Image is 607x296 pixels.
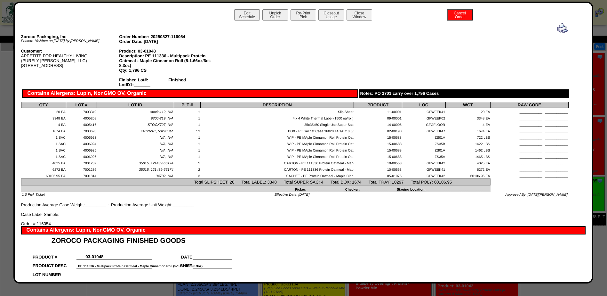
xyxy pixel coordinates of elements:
[66,121,97,127] td: 4005416
[359,89,569,98] div: Notes: PO 3701 carry over 1,796 Cases
[66,159,97,166] td: 7001232
[21,159,66,166] td: 4025 EA
[32,259,77,268] td: PRODUCT DESC
[174,121,201,127] td: 1
[491,172,568,178] td: ____________ ____________
[402,108,445,114] td: GFWEEK41
[201,172,354,178] td: SACHET - PE Protein Oatmeal - Maple Cinn
[557,23,568,33] img: print.gif
[21,102,66,108] th: QTY
[174,146,201,153] td: 1
[402,114,445,121] td: GFWEEK02
[119,68,217,73] div: Qty: 1,796 CS
[174,159,201,166] td: 5
[66,134,97,140] td: 4006923
[66,102,97,108] th: LOT #
[201,134,354,140] td: WIP - PE MAple Cinnamon Roll Protein Oat
[201,114,354,121] td: 4 x 4 White Thermal Label (1500 ea/roll)
[76,251,112,259] td: 03-01048
[66,127,97,134] td: 7003693
[354,153,402,159] td: 15-00688
[21,49,119,68] div: APPETITE FOR HEALTHY LIVING (PURELY [PERSON_NAME], LLC) [STREET_ADDRESS]
[402,172,445,178] td: GFWEEK42
[119,34,217,39] div: Order Number: 20250827-116054
[354,159,402,166] td: 10-00553
[174,127,201,134] td: 53
[491,102,568,108] th: RAW CODE
[21,114,66,121] td: 3348 EA
[201,159,354,166] td: CARTON - PE 111336 Protein Oatmeal - Map
[141,129,173,133] span: 261260-1, 53x900ea
[201,166,354,172] td: CARTON - PE 111336 Protein Oatmeal - Map
[21,49,119,53] div: Customer:
[156,174,173,178] span: 34732, N/A
[445,102,490,108] th: WGT
[119,49,217,53] div: Product: 03-01048
[119,78,217,87] div: Finished Lot#:_______ Finished LotID1:_______
[174,108,201,114] td: 1
[152,251,193,259] td: DATE
[21,226,586,234] div: Contains Allergens: Lupin, NonGMO OV, Organic
[201,127,354,134] td: BOX - PE Sachet Case 36020 14 1/8 x 8 3/
[21,121,66,127] td: 4 EA
[201,121,354,127] td: 35x35x50 Single Use Super Sac
[445,172,490,178] td: 60106.95 EA
[97,102,174,108] th: LOT ID
[21,134,66,140] td: 1 SAC
[201,153,354,159] td: WIP - PE MAple Cinnamon Roll Protein Oat
[402,102,445,108] th: LOC
[262,9,288,21] button: UnpickOrder
[66,114,97,121] td: 4005208
[445,153,490,159] td: 1465 LBS
[445,121,490,127] td: 4 EA
[160,149,173,152] span: N/A, N/A
[347,9,372,21] button: CloseWindow
[160,155,173,159] span: N/A, N/A
[66,140,97,146] td: 4006924
[174,114,201,121] td: 1
[491,114,568,121] td: ____________ ____________
[201,146,354,153] td: WIP - PE MAple Cinnamon Roll Protein Oat
[21,179,491,185] td: Total SLIPSHEET: 20 Total LABEL: 3348 Total SUPER SAC: 4 Total BOX: 1674 Total TRAY: 10297 Total ...
[21,127,66,134] td: 1674 EA
[402,166,445,172] td: GFWEEK41
[152,259,193,268] td: SHIFT
[174,166,201,172] td: 2
[445,146,490,153] td: 1462 LBS
[160,142,173,146] span: N/A, N/A
[354,134,402,140] td: 15-00688
[318,9,344,21] button: CloseoutUsage
[445,166,490,172] td: 6272 EA
[354,102,402,108] th: PRODUCT
[201,108,354,114] td: Slip Sheet
[445,127,490,134] td: 1674 EA
[354,172,402,178] td: 05-01076
[119,39,217,44] div: Order Date: [DATE]
[354,146,402,153] td: 15-00688
[402,146,445,153] td: ZS01A
[21,153,66,159] td: 1 SAC
[234,9,260,21] button: EditSchedule
[139,168,173,172] span: 35015, 121439-66174
[402,121,445,127] td: GFGFLOOR
[148,123,173,127] span: STOCK727, N/A
[66,172,97,178] td: 7001814
[174,153,201,159] td: 1
[354,114,402,121] td: 09-00001
[402,153,445,159] td: ZS35A
[22,193,45,197] span: 1.0 Pick Ticket
[174,134,201,140] td: 1
[21,185,491,192] td: Picker:____________________ Checker:___________________ Staging Location:________________________...
[22,89,358,98] div: Contains Allergens: Lupin, NonGMO OV, Organic
[491,108,568,114] td: ____________ ____________
[32,251,77,259] td: PRODUCT #
[66,146,97,153] td: 4006925
[160,136,173,140] span: N/A, N/A
[32,234,232,245] td: ZOROCO PACKAGING FINISHED GOODS
[21,34,119,39] div: Zoroco Packaging, Inc
[491,140,568,146] td: ____________ ____________
[491,134,568,140] td: ____________ ____________
[402,159,445,166] td: GFWEEK42
[201,102,354,108] th: DESCRIPTION
[491,127,568,134] td: ____________ ____________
